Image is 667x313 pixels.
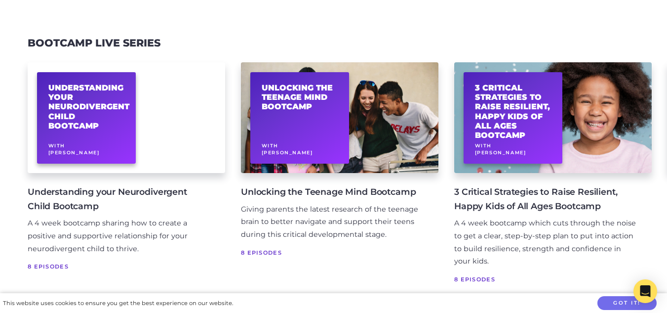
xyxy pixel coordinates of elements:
h2: Understanding your Neurodivergent Child Bootcamp [48,83,125,131]
div: This website uses cookies to ensure you get the best experience on our website. [3,298,233,309]
span: [PERSON_NAME] [48,150,100,155]
button: Got it! [597,296,657,311]
a: Understanding your Neurodivergent Child Bootcamp With[PERSON_NAME] Understanding your Neurodiverg... [28,62,225,296]
a: Unlocking the Teenage Mind Bootcamp With[PERSON_NAME] Unlocking the Teenage Mind Bootcamp Giving ... [241,62,438,296]
span: 8 Episodes [454,274,636,284]
h2: 3 Critical Strategies to Raise Resilient, Happy Kids of All Ages Bootcamp [475,83,551,140]
span: With [262,143,278,148]
div: Open Intercom Messenger [633,279,657,303]
h2: Unlocking the Teenage Mind Bootcamp [262,83,338,112]
a: Bootcamp Live Series [28,37,160,49]
span: 8 Episodes [241,248,423,258]
span: [PERSON_NAME] [262,150,313,155]
h4: Understanding your Neurodivergent Child Bootcamp [28,185,209,213]
span: [PERSON_NAME] [475,150,526,155]
div: A 4 week bootcamp which cuts through the noise to get a clear, step-by-step plan to put into acti... [454,217,636,268]
h4: 3 Critical Strategies to Raise Resilient, Happy Kids of All Ages Bootcamp [454,185,636,213]
a: 3 Critical Strategies to Raise Resilient, Happy Kids of All Ages Bootcamp With[PERSON_NAME] 3 Cri... [454,62,652,296]
h4: Unlocking the Teenage Mind Bootcamp [241,185,423,199]
div: Giving parents the latest research of the teenage brain to better navigate and support their teen... [241,203,423,242]
div: A 4 week bootcamp sharing how to create a positive and supportive relationship for your neurodive... [28,217,209,256]
span: With [48,143,65,148]
span: With [475,143,492,148]
span: 8 Episodes [28,262,209,271]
